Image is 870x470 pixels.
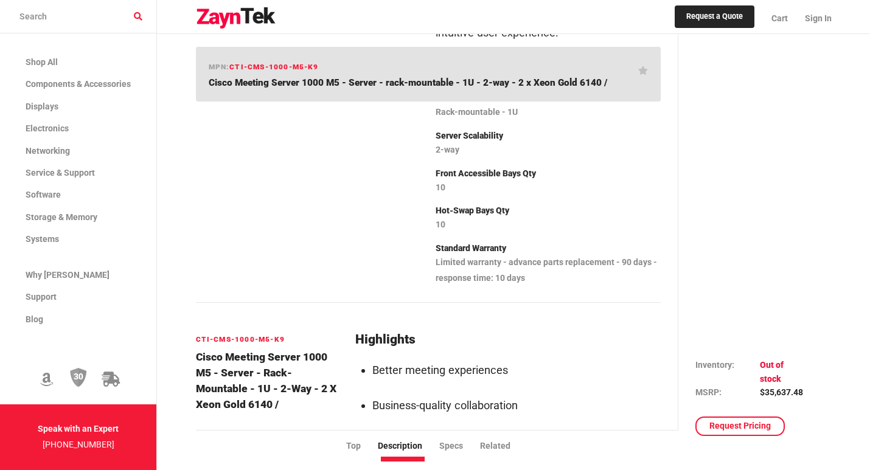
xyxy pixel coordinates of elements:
[760,361,784,384] span: Out of stock
[26,79,131,89] span: Components & Accessories
[695,359,760,386] td: Inventory
[209,61,319,73] h6: mpn:
[26,314,43,324] span: Blog
[372,429,660,453] li: Extensive scalability
[436,166,661,182] p: Front Accessible Bays Qty
[436,241,661,257] p: Standard Warranty
[26,168,95,178] span: Service & Support
[695,386,760,399] td: MSRP
[26,292,57,302] span: Support
[436,203,661,219] p: Hot-Swap Bays Qty
[26,123,69,133] span: Electronics
[26,270,110,280] span: Why [PERSON_NAME]
[675,5,754,29] a: Request a Quote
[695,416,785,436] a: Request Pricing
[436,128,661,144] p: Server Scalability
[196,7,276,29] img: logo
[26,57,58,67] span: Shop All
[439,440,480,453] li: Specs
[355,333,660,347] h2: Highlights
[480,440,527,453] li: Related
[43,440,114,449] a: [PHONE_NUMBER]
[229,63,318,71] span: CTI-CMS-1000-M5-K9
[378,440,439,453] li: Description
[436,217,661,233] p: 10
[26,234,59,244] span: Systems
[796,3,832,33] a: Sign In
[763,3,796,33] a: Cart
[436,142,661,158] p: 2-way
[760,386,806,399] td: $35,637.48
[38,424,119,434] strong: Speak with an Expert
[372,358,660,382] li: Better meeting experiences
[196,334,341,345] h6: CTI-CMS-1000-M5-K9
[372,393,660,418] li: Business-quality collaboration
[209,77,607,88] span: Cisco Meeting Server 1000 M5 - Server - rack-mountable - 1U - 2-way - 2 x Xeon Gold 6140 /
[436,255,661,286] p: Limited warranty - advance parts replacement - 90 days - response time: 10 days
[436,180,661,196] p: 10
[771,13,788,23] span: Cart
[436,105,661,120] p: Rack-mountable - 1U
[346,440,378,453] li: Top
[70,367,87,388] img: 30 Day Return Policy
[26,102,58,111] span: Displays
[26,212,97,222] span: Storage & Memory
[26,190,61,199] span: Software
[26,146,70,156] span: Networking
[196,349,341,413] h4: Cisco Meeting Server 1000 M5 - Server - rack-mountable - 1U - 2-way - 2 x Xeon Gold 6140 /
